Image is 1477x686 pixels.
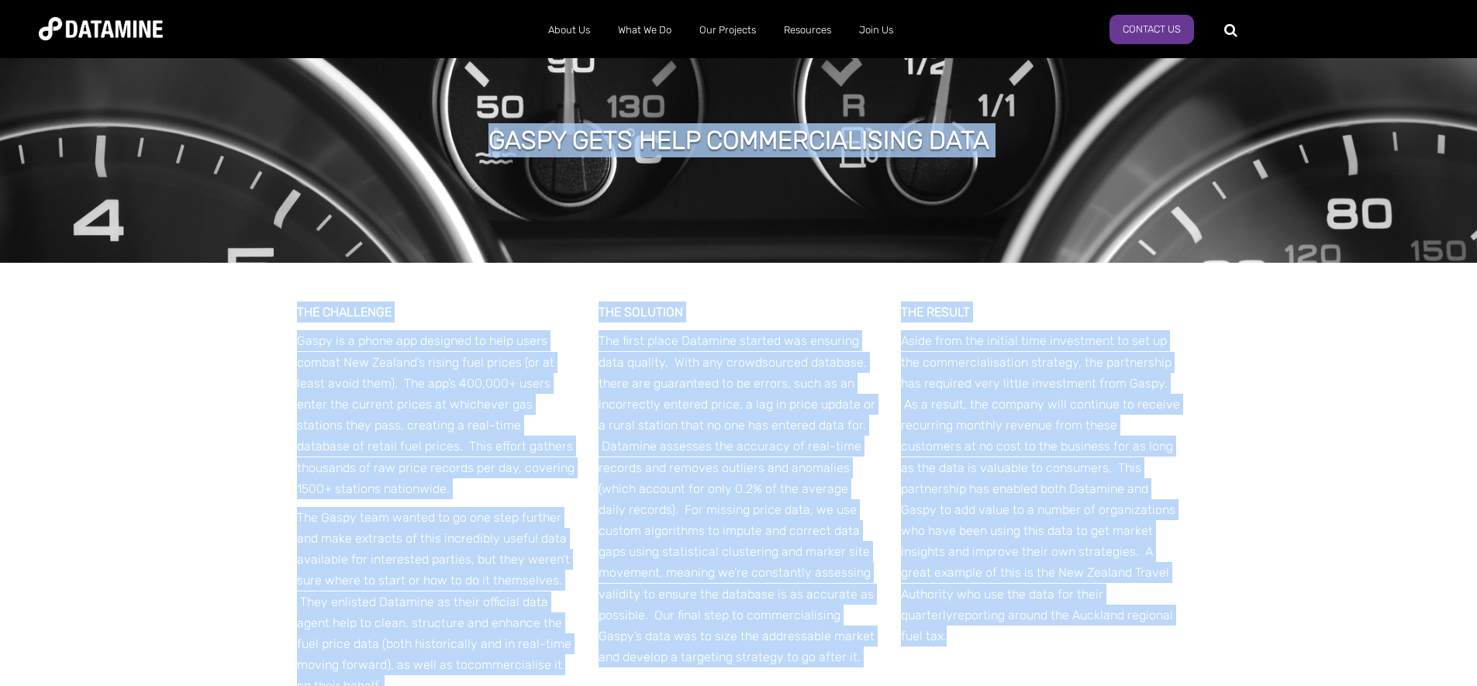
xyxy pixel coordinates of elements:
[901,330,1181,646] p: Aside from the initial time investment to set up the commercialisation strategy, the partnership ...
[297,333,575,495] span: Gaspy is a phone app designed to help users combat New Zealand’s rising fuel prices (or at least ...
[297,305,392,319] span: THE CHALLENGE
[1109,15,1194,44] a: Contact Us
[534,10,604,50] a: About Us
[604,10,685,50] a: What We Do
[770,10,845,50] a: Resources
[901,608,1173,643] a: reporting around the Auckland regional fuel tax
[901,305,970,319] span: THE RESULT
[488,123,989,157] h1: gaspy gets help commercialising data
[685,10,770,50] a: Our Projects
[599,305,683,319] span: THE SOLUTION
[39,17,163,40] img: Datamine
[297,510,571,672] span: The Gaspy team wanted to go one step further and make extracts of this incredibly useful data ava...
[599,330,878,667] p: The first place Datamine started was ensuring data quality. With any crowdsourced database, there...
[845,10,907,50] a: Join Us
